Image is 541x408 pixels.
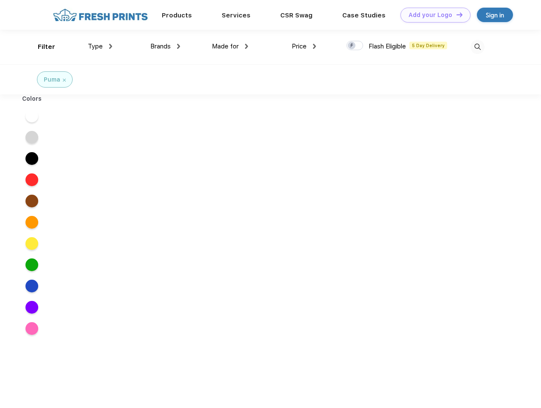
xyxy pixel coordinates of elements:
[88,42,103,50] span: Type
[280,11,313,19] a: CSR Swag
[486,10,504,20] div: Sign in
[212,42,239,50] span: Made for
[16,94,48,103] div: Colors
[51,8,150,23] img: fo%20logo%202.webp
[471,40,485,54] img: desktop_search.svg
[38,42,55,52] div: Filter
[44,75,60,84] div: Puma
[150,42,171,50] span: Brands
[177,44,180,49] img: dropdown.png
[222,11,251,19] a: Services
[292,42,307,50] span: Price
[456,12,462,17] img: DT
[245,44,248,49] img: dropdown.png
[109,44,112,49] img: dropdown.png
[313,44,316,49] img: dropdown.png
[477,8,513,22] a: Sign in
[369,42,406,50] span: Flash Eligible
[162,11,192,19] a: Products
[409,11,452,19] div: Add your Logo
[63,79,66,82] img: filter_cancel.svg
[409,42,447,49] span: 5 Day Delivery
